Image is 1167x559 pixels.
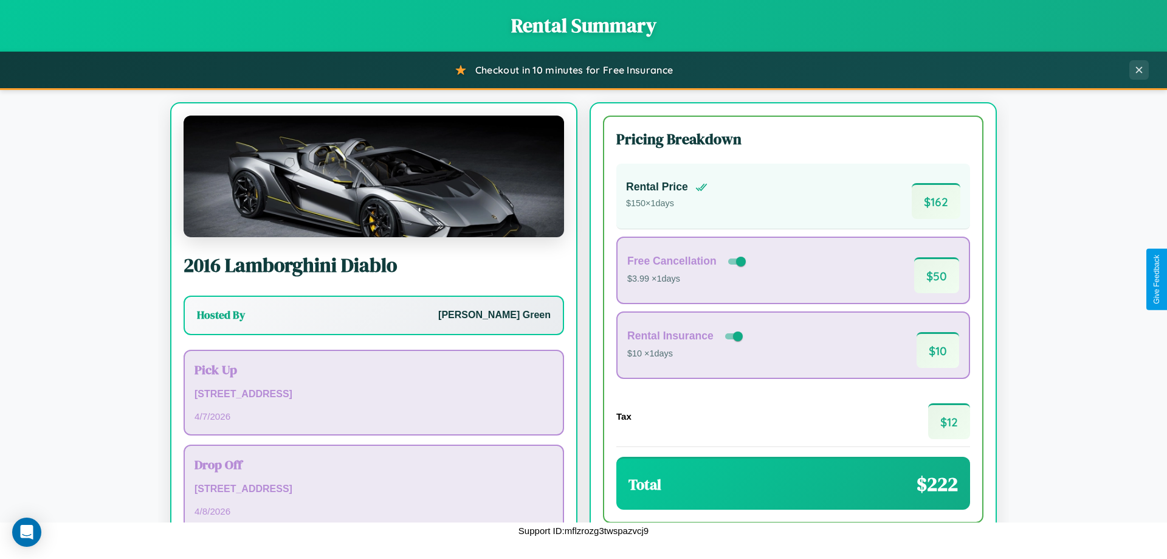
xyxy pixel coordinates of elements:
p: 4 / 8 / 2026 [194,503,553,519]
h4: Rental Insurance [627,330,714,342]
span: $ 12 [928,403,970,439]
span: Checkout in 10 minutes for Free Insurance [475,64,673,76]
p: [STREET_ADDRESS] [194,481,553,498]
img: Lamborghini Diablo [184,116,564,237]
h3: Pick Up [194,361,553,378]
h3: Total [628,474,661,495]
h4: Tax [616,411,632,422]
span: $ 50 [914,257,959,293]
span: $ 162 [912,183,960,219]
span: $ 10 [917,332,959,368]
p: $ 150 × 1 days [626,196,707,212]
p: 4 / 7 / 2026 [194,408,553,425]
p: $3.99 × 1 days [627,271,748,287]
h4: Free Cancellation [627,255,717,268]
div: Give Feedback [1152,255,1161,304]
p: Support ID: mflzrozg3twspazvcj9 [518,523,649,539]
h3: Drop Off [194,456,553,473]
h3: Pricing Breakdown [616,129,970,149]
span: $ 222 [917,471,958,498]
h1: Rental Summary [12,12,1155,39]
h3: Hosted By [197,308,245,322]
p: [PERSON_NAME] Green [438,307,551,324]
div: Open Intercom Messenger [12,518,41,547]
h2: 2016 Lamborghini Diablo [184,252,564,279]
h4: Rental Price [626,181,688,193]
p: [STREET_ADDRESS] [194,386,553,403]
p: $10 × 1 days [627,346,745,362]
